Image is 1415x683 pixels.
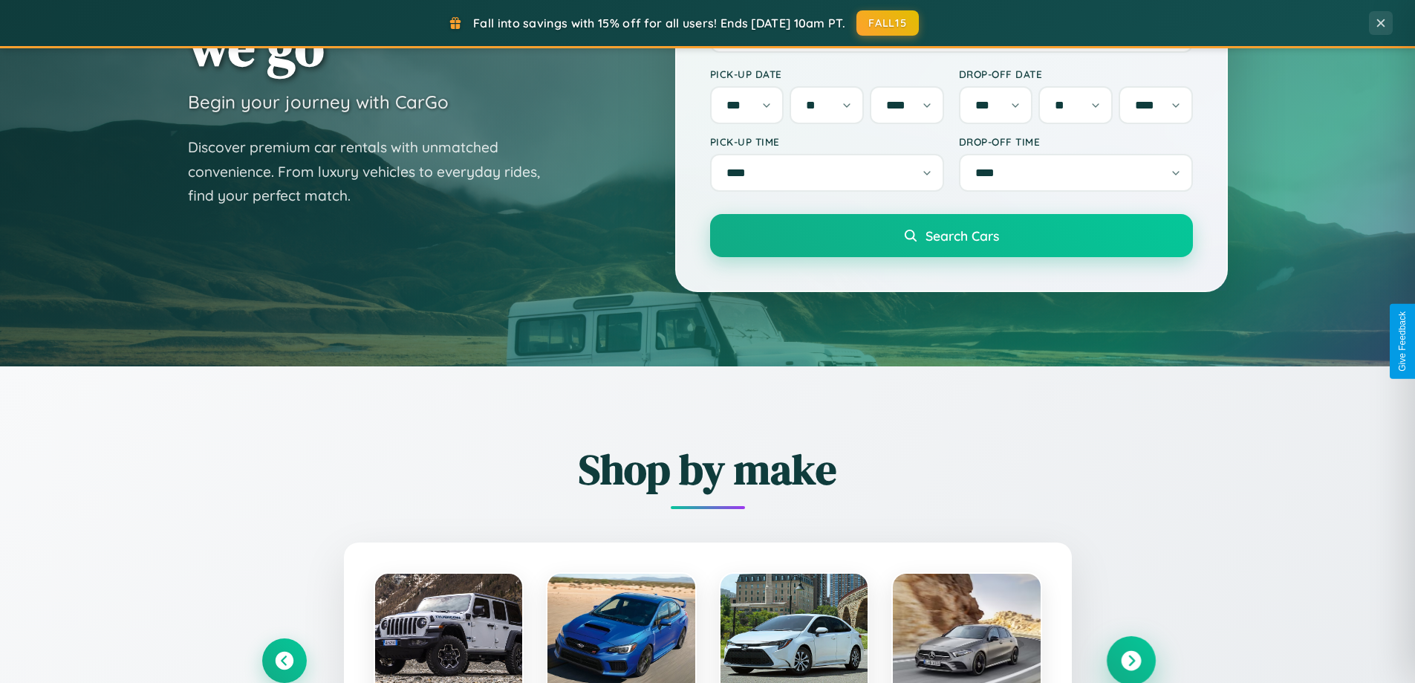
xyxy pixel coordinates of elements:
p: Discover premium car rentals with unmatched convenience. From luxury vehicles to everyday rides, ... [188,135,559,208]
div: Give Feedback [1397,311,1408,372]
label: Pick-up Date [710,68,944,80]
button: Search Cars [710,214,1193,257]
label: Drop-off Time [959,135,1193,148]
span: Fall into savings with 15% off for all users! Ends [DATE] 10am PT. [473,16,845,30]
button: FALL15 [856,10,919,36]
span: Search Cars [926,227,999,244]
h2: Shop by make [262,441,1154,498]
label: Drop-off Date [959,68,1193,80]
h3: Begin your journey with CarGo [188,91,449,113]
label: Pick-up Time [710,135,944,148]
